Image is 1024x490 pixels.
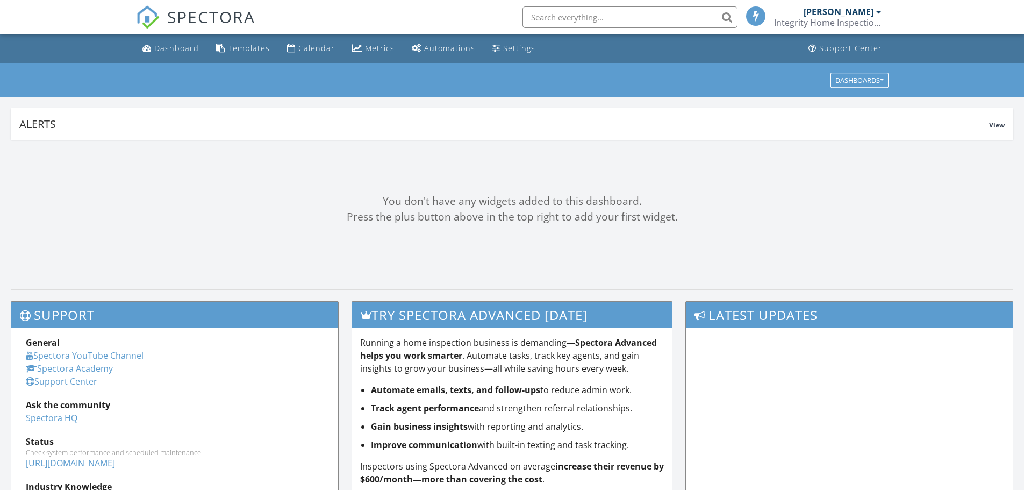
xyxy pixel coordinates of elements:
[830,73,889,88] button: Dashboards
[804,39,886,59] a: Support Center
[19,117,989,131] div: Alerts
[371,421,468,432] strong: Gain business insights
[136,5,160,29] img: The Best Home Inspection Software - Spectora
[360,336,664,375] p: Running a home inspection business is demanding— . Automate tasks, track key agents, and gain ins...
[26,448,324,457] div: Check system performance and scheduled maintenance.
[11,302,338,328] h3: Support
[136,15,255,37] a: SPECTORA
[138,39,203,59] a: Dashboard
[154,43,199,53] div: Dashboard
[371,384,664,396] li: to reduce admin work.
[488,39,540,59] a: Settings
[371,420,664,433] li: with reporting and analytics.
[360,337,657,361] strong: Spectora Advanced helps you work smarter
[26,457,115,469] a: [URL][DOMAIN_NAME]
[298,43,335,53] div: Calendar
[26,412,77,424] a: Spectora HQ
[989,120,1005,130] span: View
[26,375,97,387] a: Support Center
[348,39,399,59] a: Metrics
[774,17,882,28] div: Integrity Home Inspections of Florida, LLC
[371,439,477,451] strong: Improve communication
[407,39,479,59] a: Automations (Basic)
[212,39,274,59] a: Templates
[11,209,1013,225] div: Press the plus button above in the top right to add your first widget.
[835,76,884,84] div: Dashboards
[26,363,113,374] a: Spectora Academy
[283,39,339,59] a: Calendar
[365,43,395,53] div: Metrics
[686,302,1013,328] h3: Latest Updates
[804,6,873,17] div: [PERSON_NAME]
[360,460,664,485] strong: increase their revenue by $600/month—more than covering the cost
[11,194,1013,209] div: You don't have any widgets added to this dashboard.
[26,350,144,361] a: Spectora YouTube Channel
[26,337,60,349] strong: General
[522,6,737,28] input: Search everything...
[371,402,479,414] strong: Track agent performance
[424,43,475,53] div: Automations
[371,402,664,415] li: and strengthen referral relationships.
[371,384,540,396] strong: Automate emails, texts, and follow-ups
[228,43,270,53] div: Templates
[819,43,882,53] div: Support Center
[167,5,255,28] span: SPECTORA
[352,302,672,328] h3: Try spectora advanced [DATE]
[360,460,664,486] p: Inspectors using Spectora Advanced on average .
[26,399,324,411] div: Ask the community
[26,435,324,448] div: Status
[371,438,664,451] li: with built-in texting and task tracking.
[503,43,535,53] div: Settings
